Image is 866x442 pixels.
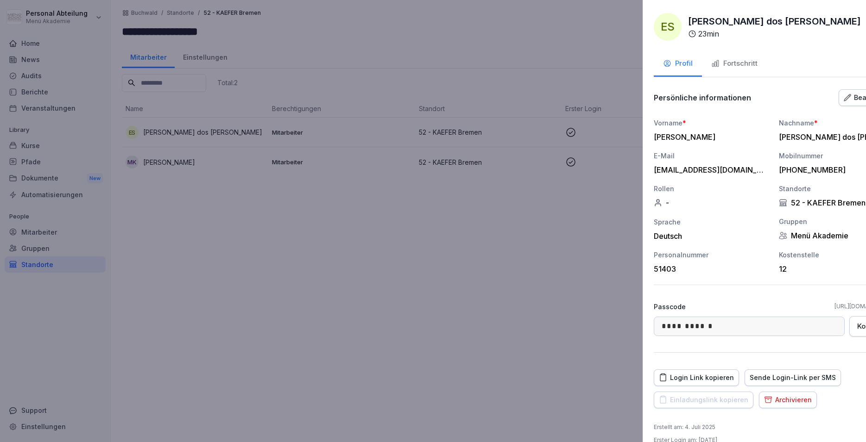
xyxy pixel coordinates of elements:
button: Sende Login-Link per SMS [745,369,841,386]
button: Fortschritt [702,52,767,77]
p: 23 min [698,28,719,39]
div: [EMAIL_ADDRESS][DOMAIN_NAME] [654,165,765,174]
button: Profil [654,52,702,77]
div: [PERSON_NAME] [654,132,765,142]
p: Erstellt am : 4. Juli 2025 [654,423,715,431]
div: 51403 [654,264,765,274]
div: Archivieren [764,395,812,405]
div: Login Link kopieren [659,373,734,383]
button: Einladungslink kopieren [654,392,753,408]
div: Einladungslink kopieren [659,395,748,405]
div: Sprache [654,217,770,227]
div: Deutsch [654,231,770,241]
div: Rollen [654,184,770,193]
div: ES [654,13,682,41]
div: - [654,198,770,207]
div: Sende Login-Link per SMS [750,373,836,383]
button: Login Link kopieren [654,369,739,386]
p: Persönliche informationen [654,93,751,102]
p: Passcode [654,302,686,311]
div: Vorname [654,118,770,128]
button: Archivieren [759,392,817,408]
div: E-Mail [654,151,770,161]
div: Personalnummer [654,250,770,260]
div: Profil [663,58,693,69]
div: Fortschritt [711,58,758,69]
p: [PERSON_NAME] dos [PERSON_NAME] [688,14,861,28]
